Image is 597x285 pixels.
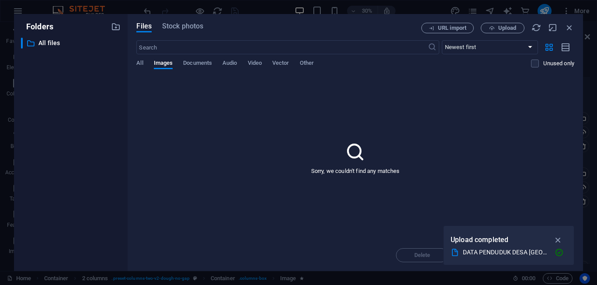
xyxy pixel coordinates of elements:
[38,38,105,48] p: All files
[248,58,262,70] span: Video
[311,167,400,175] p: Sorry, we couldn't find any matches
[463,247,548,257] div: DATA PENDUDUK DESA [GEOGRAPHIC_DATA] 2024-1.xlsx
[183,58,212,70] span: Documents
[21,38,23,49] div: ​
[136,40,427,54] input: Search
[438,25,466,31] span: URL import
[498,25,516,31] span: Upload
[531,23,541,32] i: Reload
[111,22,121,32] i: Create new folder
[548,23,558,32] i: Minimize
[300,58,314,70] span: Other
[21,21,53,32] p: Folders
[565,23,574,32] i: Close
[136,21,152,32] span: Files
[481,23,524,33] button: Upload
[272,58,289,70] span: Vector
[421,23,474,33] button: URL import
[451,234,508,246] p: Upload completed
[543,60,574,67] p: Displays only files that are not in use on the website. Files added during this session can still...
[154,58,173,70] span: Images
[222,58,237,70] span: Audio
[136,58,143,70] span: All
[162,21,203,32] span: Stock photos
